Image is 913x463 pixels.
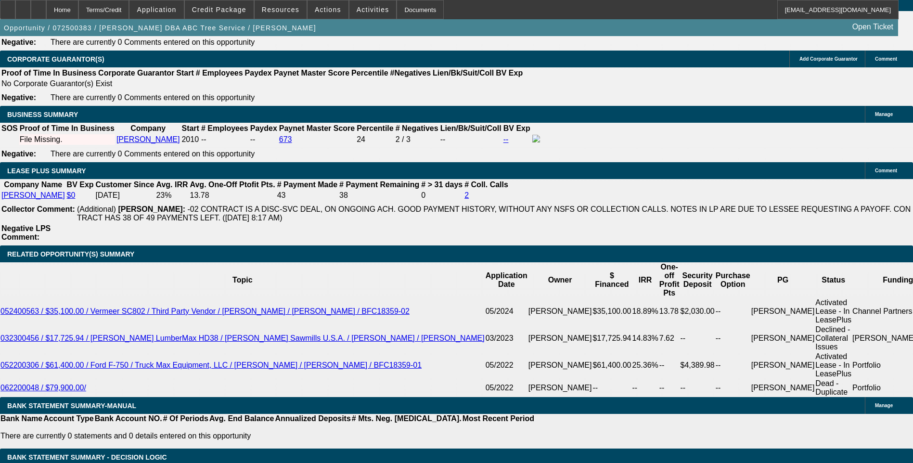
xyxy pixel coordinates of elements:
[339,180,419,189] b: # Payment Remaining
[190,191,276,200] td: 13.78
[440,134,502,145] td: --
[528,352,592,379] td: [PERSON_NAME]
[421,180,463,189] b: # > 31 days
[7,453,167,461] span: Bank Statement Summary - Decision Logic
[190,180,275,189] b: Avg. One-Off Ptofit Pts.
[680,352,715,379] td: $4,389.98
[464,191,469,199] a: 2
[751,325,815,352] td: [PERSON_NAME]
[277,180,337,189] b: # Payment Made
[503,124,530,132] b: BV Exp
[799,56,858,62] span: Add Corporate Guarantor
[155,191,188,200] td: 23%
[528,298,592,325] td: [PERSON_NAME]
[339,191,420,200] td: 38
[1,224,51,241] b: Negative LPS Comment:
[715,298,751,325] td: --
[659,379,680,397] td: --
[351,69,388,77] b: Percentile
[94,414,163,424] th: Bank Account NO.
[631,262,658,298] th: IRR
[532,135,540,142] img: facebook-icon.png
[185,0,254,19] button: Credit Package
[815,352,852,379] td: Activated Lease - In LeasePlus
[0,334,485,342] a: 032300456 / $17,725.94 / [PERSON_NAME] LumberMax HD38 / [PERSON_NAME] Sawmills U.S.A. / [PERSON_N...
[20,135,115,144] div: File Missing.
[751,298,815,325] td: [PERSON_NAME]
[349,0,397,19] button: Activities
[715,379,751,397] td: --
[129,0,183,19] button: Application
[496,69,523,77] b: BV Exp
[51,38,255,46] span: There are currently 0 Comments entered on this opportunity
[176,69,193,77] b: Start
[875,56,897,62] span: Comment
[201,124,248,132] b: # Employees
[1,68,97,78] th: Proof of Time In Business
[421,191,463,200] td: 0
[255,0,307,19] button: Resources
[67,191,76,199] a: $0
[351,414,462,424] th: # Mts. Neg. [MEDICAL_DATA].
[1,205,75,213] b: Collector Comment:
[815,298,852,325] td: Activated Lease - In LeasePlus
[1,191,65,199] a: [PERSON_NAME]
[279,135,292,143] a: 673
[1,93,36,102] b: Negative:
[631,325,658,352] td: 14.83%
[680,298,715,325] td: $2,030.00
[192,6,246,13] span: Credit Package
[631,352,658,379] td: 25.36%
[485,262,528,298] th: Application Date
[315,6,341,13] span: Actions
[464,180,508,189] b: # Coll. Calls
[201,135,206,143] span: --
[659,352,680,379] td: --
[95,191,155,200] td: [DATE]
[7,111,78,118] span: BUSINESS SUMMARY
[680,379,715,397] td: --
[181,134,199,145] td: 2010
[592,352,631,379] td: $61,400.00
[96,180,154,189] b: Customer Since
[485,325,528,352] td: 03/2023
[631,379,658,397] td: --
[43,414,94,424] th: Account Type
[357,135,393,144] div: 24
[592,262,631,298] th: $ Financed
[659,298,680,325] td: 13.78
[0,361,422,369] a: 052200306 / $61,400.00 / Ford F-750 / Truck Max Equipment, LLC / [PERSON_NAME] / [PERSON_NAME] / ...
[357,124,393,132] b: Percentile
[98,69,174,77] b: Corporate Guarantor
[751,379,815,397] td: [PERSON_NAME]
[592,298,631,325] td: $35,100.00
[631,298,658,325] td: 18.89%
[137,6,176,13] span: Application
[715,262,751,298] th: Purchase Option
[77,205,911,222] span: -02 CONTRACT IS A DISC-SVC DEAL, ON ONGOING ACH. GOOD PAYMENT HISTORY, WITHOUT ANY NSFS OR COLLEC...
[250,134,278,145] td: --
[528,325,592,352] td: [PERSON_NAME]
[262,6,299,13] span: Resources
[503,135,509,143] a: --
[277,191,338,200] td: 43
[274,69,349,77] b: Paynet Master Score
[4,180,62,189] b: Company Name
[528,379,592,397] td: [PERSON_NAME]
[485,298,528,325] td: 05/2024
[815,262,852,298] th: Status
[875,168,897,173] span: Comment
[680,325,715,352] td: --
[715,325,751,352] td: --
[433,69,494,77] b: Lien/Bk/Suit/Coll
[390,69,431,77] b: #Negatives
[875,403,893,408] span: Manage
[592,379,631,397] td: --
[1,79,527,89] td: No Corporate Guarantor(s) Exist
[245,69,272,77] b: Paydex
[485,379,528,397] td: 05/2022
[751,352,815,379] td: [PERSON_NAME]
[815,325,852,352] td: Declined - Collateral Issues
[528,262,592,298] th: Owner
[485,352,528,379] td: 05/2022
